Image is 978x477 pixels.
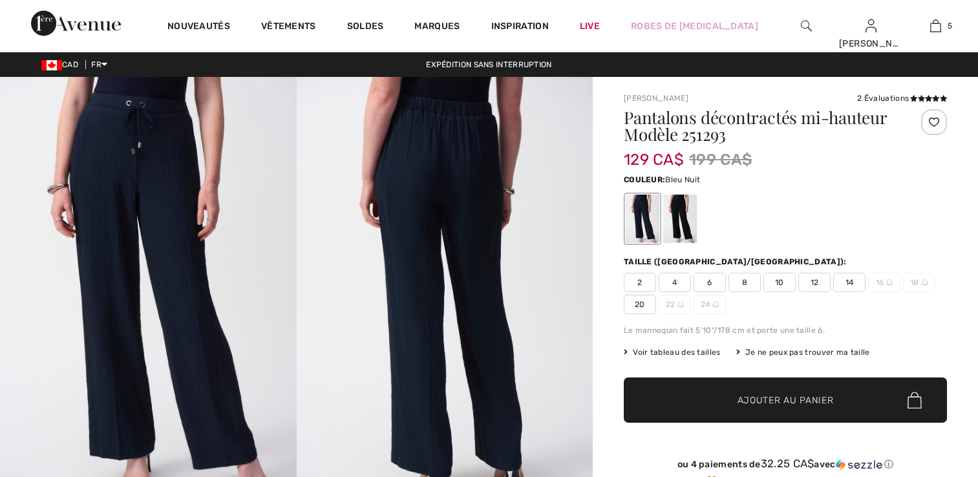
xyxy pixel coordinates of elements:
[728,273,761,292] span: 8
[903,273,935,292] span: 18
[866,19,877,32] a: Se connecter
[839,37,902,50] div: [PERSON_NAME]
[41,60,83,69] span: CAD
[659,273,691,292] span: 4
[624,324,947,336] div: Le mannequin fait 5'10"/178 cm et porte une taille 6.
[886,279,893,286] img: ring-m.svg
[624,346,721,358] span: Voir tableau des tailles
[631,19,758,33] a: Robes de [MEDICAL_DATA]
[904,18,967,34] a: 5
[866,18,877,34] img: Mes infos
[624,458,947,475] div: ou 4 paiements de32.25 CA$avecSezzle Cliquez pour en savoir plus sur Sezzle
[580,19,600,33] a: Live
[761,457,814,470] span: 32.25 CA$
[624,138,684,169] span: 129 CA$
[694,273,726,292] span: 6
[31,10,121,36] img: 1ère Avenue
[930,18,941,34] img: Mon panier
[624,273,656,292] span: 2
[261,21,316,34] a: Vêtements
[948,20,952,32] span: 5
[694,295,726,314] span: 24
[665,175,700,184] span: Bleu Nuit
[347,21,384,34] a: Soldes
[677,301,684,308] img: ring-m.svg
[624,295,656,314] span: 20
[626,195,659,243] div: Bleu Nuit
[167,21,230,34] a: Nouveautés
[836,459,882,471] img: Sezzle
[689,148,752,171] span: 199 CA$
[624,458,947,471] div: ou 4 paiements de avec
[738,394,834,407] span: Ajouter au panier
[798,273,831,292] span: 12
[491,21,549,34] span: Inspiration
[414,21,460,34] a: Marques
[736,346,870,358] div: Je ne peux pas trouver ma taille
[896,380,965,412] iframe: Ouvre un widget dans lequel vous pouvez chatter avec l’un de nos agents
[857,92,947,104] div: 2 Évaluations
[624,109,893,143] h1: Pantalons décontractés mi-hauteur Modèle 251293
[868,273,900,292] span: 16
[763,273,796,292] span: 10
[712,301,719,308] img: ring-m.svg
[833,273,866,292] span: 14
[663,195,697,243] div: Noir
[801,18,812,34] img: recherche
[624,175,665,184] span: Couleur:
[624,377,947,423] button: Ajouter au panier
[922,279,928,286] img: ring-m.svg
[659,295,691,314] span: 22
[41,60,62,70] img: Canadian Dollar
[624,256,849,268] div: Taille ([GEOGRAPHIC_DATA]/[GEOGRAPHIC_DATA]):
[91,60,107,69] span: FR
[624,94,688,103] a: [PERSON_NAME]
